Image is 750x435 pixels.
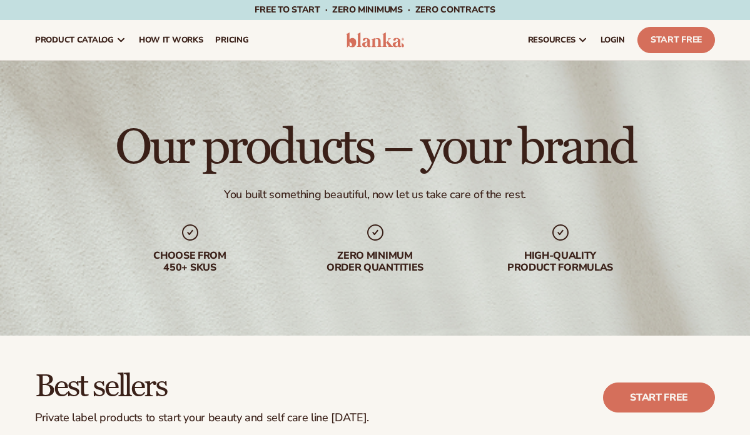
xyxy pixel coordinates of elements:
span: product catalog [35,35,114,45]
span: pricing [215,35,248,45]
div: You built something beautiful, now let us take care of the rest. [224,187,526,202]
a: Start Free [637,27,715,53]
a: How It Works [133,20,210,60]
a: LOGIN [594,20,631,60]
div: Private label products to start your beauty and self care line [DATE]. [35,411,369,425]
span: LOGIN [601,35,625,45]
a: pricing [209,20,255,60]
div: Zero minimum order quantities [295,250,455,274]
img: logo [346,32,405,47]
span: How It Works [139,35,203,45]
span: Free to start · ZERO minimums · ZERO contracts [255,4,495,16]
h2: Best sellers [35,371,369,404]
div: Choose from 450+ Skus [110,250,270,274]
a: Start free [603,382,715,412]
h1: Our products – your brand [115,122,635,172]
a: resources [522,20,594,60]
span: resources [528,35,575,45]
div: High-quality product formulas [480,250,641,274]
a: product catalog [29,20,133,60]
